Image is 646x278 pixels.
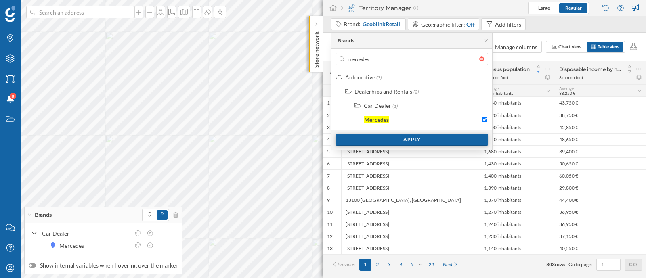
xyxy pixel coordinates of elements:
span: Assistance [13,6,52,13]
span: Geographic filter: [421,21,465,28]
span: Average [559,86,574,91]
div: 1,750 inhabitants [480,133,555,145]
span: Table view [598,44,619,50]
span: Census population [484,66,530,72]
div: 1,270 inhabitants [480,206,555,218]
div: [STREET_ADDRESS] [341,169,480,182]
div: 4 [327,136,330,143]
input: 1 [599,261,618,269]
div: 9 [327,197,330,203]
div: Car Dealer [364,102,391,109]
div: 13 [327,245,333,252]
div: 2,000 inhabitants [480,121,555,133]
span: . [565,261,566,268]
div: 36,950 € [555,206,646,218]
div: [STREET_ADDRESS] [341,242,480,254]
div: Mercedes [59,241,88,250]
div: [STREET_ADDRESS] [341,230,480,242]
div: 3 min on foot [559,75,583,80]
div: Off [466,20,475,29]
div: 1,680 inhabitants [480,145,555,157]
span: GeoblinkRetail [363,20,400,28]
div: 1,370 inhabitants [480,194,555,206]
div: [STREET_ADDRESS] [341,145,480,157]
div: 60,050 € [555,169,646,182]
div: 48,650 € [555,133,646,145]
div: 1,240 inhabitants [480,218,555,230]
div: [STREET_ADDRESS] [341,157,480,169]
div: 3 min on foot [484,75,508,80]
span: 250 inhabitants [484,91,513,96]
span: rows [555,261,565,268]
div: 44,400 € [555,194,646,206]
span: 8 [12,92,14,100]
div: Brand: [344,20,401,28]
div: 3,240 inhabitants [480,97,555,109]
div: 2,190 inhabitants [480,109,555,121]
div: Mercedes [364,116,389,123]
label: Show internal variables when hovering over the marker [29,261,178,270]
div: Manage columns [495,43,537,51]
div: 6 [327,161,330,167]
span: # [327,69,337,77]
div: Car Dealer [42,229,130,238]
span: Disposable income by household [559,66,622,72]
div: Add filters [495,20,521,29]
span: (2) [413,89,419,95]
div: 40,550 € [555,242,646,254]
div: 1,140 inhabitants [480,242,555,254]
div: 43,750 € [555,97,646,109]
div: 11 [327,221,333,228]
div: 1,400 inhabitants [480,169,555,182]
div: 29,800 € [555,182,646,194]
span: (3) [376,75,382,81]
div: Brands [338,37,354,44]
img: Geoblink Logo [5,6,15,22]
div: 42,850 € [555,121,646,133]
span: Regular [565,5,582,11]
span: 38,250 € [559,91,575,96]
div: 39,400 € [555,145,646,157]
div: 36,950 € [555,218,646,230]
span: (1) [392,103,398,109]
div: [STREET_ADDRESS] [341,218,480,230]
div: 5 [327,148,330,155]
span: Brands [35,211,52,219]
span: Large [538,5,550,11]
span: Chart view [558,44,581,50]
div: 2 [327,112,330,119]
span: Go to page: [568,261,592,268]
img: territory-manager.svg [347,4,355,12]
div: 3 [327,124,330,131]
div: 1 [327,100,330,106]
div: 38,750 € [555,109,646,121]
p: Store network [313,28,321,68]
div: 50,650 € [555,157,646,169]
div: Dealerhips and Rentals [354,88,412,95]
span: 303 [546,261,555,268]
div: Territory Manager [341,4,418,12]
div: 13100 [GEOGRAPHIC_DATA], [GEOGRAPHIC_DATA] [341,194,480,206]
div: [STREET_ADDRESS] [341,182,480,194]
div: 37,150 € [555,230,646,242]
div: 10 [327,209,333,215]
div: 1,390 inhabitants [480,182,555,194]
div: 12 [327,233,333,240]
div: 8 [327,185,330,191]
div: [STREET_ADDRESS] [341,206,480,218]
div: 1,230 inhabitants [480,230,555,242]
div: 7 [327,173,330,179]
div: Automotive [345,74,375,81]
div: 1,430 inhabitants [480,157,555,169]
